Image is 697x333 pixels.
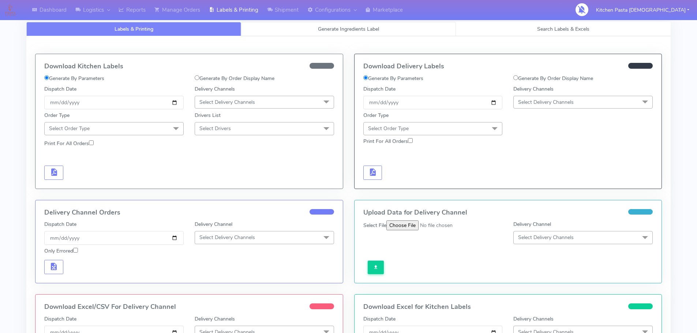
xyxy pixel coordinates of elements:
span: Select Delivery Channels [518,99,574,106]
h4: Download Delivery Labels [363,63,653,70]
label: Delivery Channel [513,220,551,228]
label: Order Type [363,111,389,119]
span: Select Order Type [368,125,409,132]
input: Generate By Parameters [363,75,368,80]
label: Dispatch Date [44,220,76,228]
label: Generate By Parameters [44,75,104,82]
ul: Tabs [26,22,671,36]
label: Dispatch Date [44,85,76,93]
h4: Download Excel for Kitchen Labels [363,303,653,311]
span: Labels & Printing [115,26,153,33]
input: Generate By Order Display Name [195,75,199,80]
label: Delivery Channels [195,85,235,93]
button: Kitchen Pasta [DEMOGRAPHIC_DATA] [591,3,695,18]
label: Generate By Order Display Name [195,75,274,82]
label: Dispatch Date [363,85,396,93]
label: Drivers List [195,111,221,119]
span: Select Delivery Channels [199,234,255,241]
label: Order Type [44,111,70,119]
span: Select Order Type [49,125,90,132]
label: Only Errored [44,247,78,255]
label: Delivery Channels [513,315,554,323]
label: Generate By Parameters [363,75,423,82]
label: Print For All Orders [44,140,94,147]
span: Select Delivery Channels [518,234,574,241]
label: Select File [363,222,386,229]
input: Print For All Orders [408,138,413,143]
label: Generate By Order Display Name [513,75,593,82]
h4: Download Excel/CSV For Delivery Channel [44,303,334,311]
span: Generate Ingredients Label [318,26,379,33]
input: Generate By Order Display Name [513,75,518,80]
label: Delivery Channels [513,85,554,93]
input: Print For All Orders [89,140,94,145]
span: Select Delivery Channels [199,99,255,106]
span: Select Drivers [199,125,231,132]
span: Search Labels & Excels [537,26,589,33]
h4: Delivery Channel Orders [44,209,334,216]
label: Print For All Orders [363,137,413,145]
label: Dispatch Date [44,315,76,323]
label: Delivery Channels [195,315,235,323]
h4: Download Kitchen Labels [44,63,334,70]
input: Only Errored [73,248,78,253]
input: Generate By Parameters [44,75,49,80]
label: Dispatch Date [363,315,396,323]
h4: Upload Data for Delivery Channel [363,209,653,216]
label: Delivery Channel [195,220,232,228]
